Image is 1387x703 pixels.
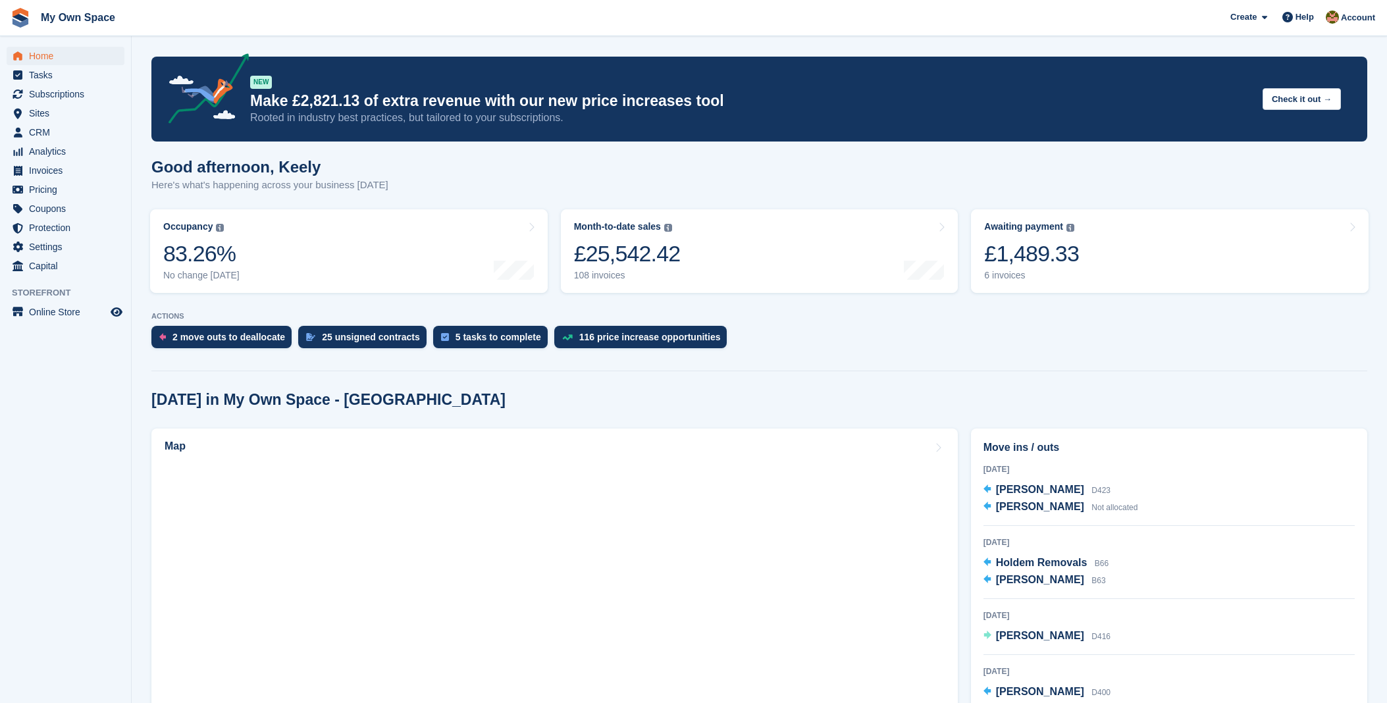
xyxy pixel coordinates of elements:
img: icon-info-grey-7440780725fd019a000dd9b08b2336e03edf1995a4989e88bcd33f0948082b44.svg [216,224,224,232]
span: Protection [29,219,108,237]
span: Capital [29,257,108,275]
span: [PERSON_NAME] [996,484,1084,495]
div: [DATE] [983,463,1355,475]
span: Help [1295,11,1314,24]
a: menu [7,47,124,65]
span: B63 [1091,576,1105,585]
a: Awaiting payment £1,489.33 6 invoices [971,209,1369,293]
img: icon-info-grey-7440780725fd019a000dd9b08b2336e03edf1995a4989e88bcd33f0948082b44.svg [1066,224,1074,232]
span: Pricing [29,180,108,199]
a: 2 move outs to deallocate [151,326,298,355]
div: [DATE] [983,536,1355,548]
a: [PERSON_NAME] D416 [983,628,1111,645]
div: £1,489.33 [984,240,1079,267]
div: 116 price increase opportunities [579,332,721,342]
img: stora-icon-8386f47178a22dfd0bd8f6a31ec36ba5ce8667c1dd55bd0f319d3a0aa187defe.svg [11,8,30,28]
div: NEW [250,76,272,89]
div: 6 invoices [984,270,1079,281]
p: Make £2,821.13 of extra revenue with our new price increases tool [250,91,1252,111]
span: Invoices [29,161,108,180]
span: Subscriptions [29,85,108,103]
div: [DATE] [983,610,1355,621]
span: [PERSON_NAME] [996,686,1084,697]
div: Occupancy [163,221,213,232]
a: menu [7,66,124,84]
h2: Move ins / outs [983,440,1355,456]
span: B66 [1095,559,1109,568]
span: Holdem Removals [996,557,1087,568]
span: Sites [29,104,108,122]
a: [PERSON_NAME] Not allocated [983,499,1138,516]
div: Month-to-date sales [574,221,661,232]
div: No change [DATE] [163,270,240,281]
a: menu [7,123,124,142]
span: Storefront [12,286,131,299]
span: Coupons [29,199,108,218]
a: menu [7,161,124,180]
img: price-adjustments-announcement-icon-8257ccfd72463d97f412b2fc003d46551f7dbcb40ab6d574587a9cd5c0d94... [157,53,249,128]
span: [PERSON_NAME] [996,501,1084,512]
h2: [DATE] in My Own Space - [GEOGRAPHIC_DATA] [151,391,506,409]
a: menu [7,257,124,275]
span: D416 [1091,632,1111,641]
a: Occupancy 83.26% No change [DATE] [150,209,548,293]
span: Create [1230,11,1257,24]
span: Home [29,47,108,65]
a: menu [7,142,124,161]
div: 25 unsigned contracts [322,332,420,342]
img: task-75834270c22a3079a89374b754ae025e5fb1db73e45f91037f5363f120a921f8.svg [441,333,449,341]
a: [PERSON_NAME] B63 [983,572,1106,589]
div: 2 move outs to deallocate [172,332,285,342]
div: Awaiting payment [984,221,1063,232]
a: 25 unsigned contracts [298,326,433,355]
img: contract_signature_icon-13c848040528278c33f63329250d36e43548de30e8caae1d1a13099fd9432cc5.svg [306,333,315,341]
a: menu [7,199,124,218]
span: D400 [1091,688,1111,697]
h2: Map [165,440,186,452]
span: [PERSON_NAME] [996,630,1084,641]
img: icon-info-grey-7440780725fd019a000dd9b08b2336e03edf1995a4989e88bcd33f0948082b44.svg [664,224,672,232]
h1: Good afternoon, Keely [151,158,388,176]
a: 116 price increase opportunities [554,326,734,355]
a: Preview store [109,304,124,320]
img: move_outs_to_deallocate_icon-f764333ba52eb49d3ac5e1228854f67142a1ed5810a6f6cc68b1a99e826820c5.svg [159,333,166,341]
a: 5 tasks to complete [433,326,554,355]
p: Rooted in industry best practices, but tailored to your subscriptions. [250,111,1252,125]
span: Analytics [29,142,108,161]
a: Holdem Removals B66 [983,555,1109,572]
div: 108 invoices [574,270,681,281]
a: My Own Space [36,7,120,28]
a: Month-to-date sales £25,542.42 108 invoices [561,209,958,293]
a: menu [7,303,124,321]
span: D423 [1091,486,1111,495]
img: price_increase_opportunities-93ffe204e8149a01c8c9dc8f82e8f89637d9d84a8eef4429ea346261dce0b2c0.svg [562,334,573,340]
a: menu [7,219,124,237]
a: [PERSON_NAME] D423 [983,482,1111,499]
div: 5 tasks to complete [456,332,541,342]
span: Settings [29,238,108,256]
div: £25,542.42 [574,240,681,267]
p: Here's what's happening across your business [DATE] [151,178,388,193]
span: [PERSON_NAME] [996,574,1084,585]
span: Account [1341,11,1375,24]
a: menu [7,104,124,122]
a: menu [7,238,124,256]
a: [PERSON_NAME] D400 [983,684,1111,701]
span: Online Store [29,303,108,321]
a: menu [7,85,124,103]
img: Keely Collin [1326,11,1339,24]
button: Check it out → [1263,88,1341,110]
a: menu [7,180,124,199]
div: 83.26% [163,240,240,267]
span: CRM [29,123,108,142]
div: [DATE] [983,665,1355,677]
span: Not allocated [1091,503,1138,512]
p: ACTIONS [151,312,1367,321]
span: Tasks [29,66,108,84]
